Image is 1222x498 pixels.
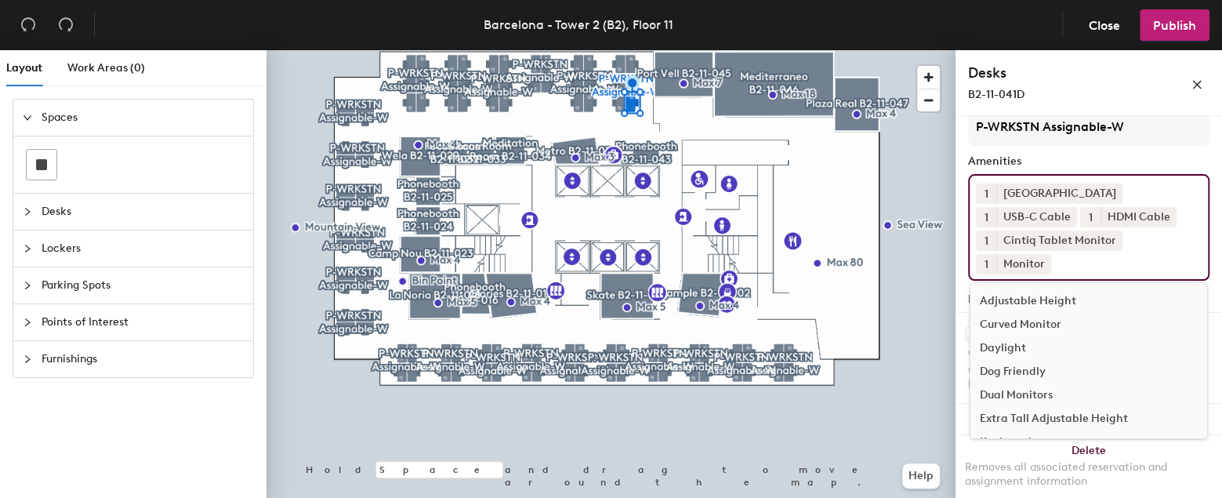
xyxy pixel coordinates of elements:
span: 1 [984,186,988,202]
span: Lockers [42,231,244,267]
div: Monitor [996,254,1051,274]
button: Help [902,463,940,489]
span: collapsed [23,354,32,364]
span: Desks [42,194,244,230]
button: Duplicate [955,404,1222,435]
button: 1 [976,207,996,227]
span: Close [1089,18,1120,33]
div: Desk Type [968,293,1209,306]
div: HDMI Cable [1101,207,1177,227]
div: Amenities [968,155,1209,168]
span: expanded [23,113,32,122]
span: Spaces [42,100,244,136]
span: collapsed [23,207,32,216]
span: 1 [984,233,988,249]
button: 1 [976,254,996,274]
span: close [1191,79,1202,90]
div: Dog Friendly [970,360,1207,383]
span: Publish [1153,18,1196,33]
div: Daylight [970,336,1207,360]
button: 1 [976,231,996,251]
div: Removes all associated reservation and assignment information [965,460,1213,489]
button: Undo (⌘ + Z) [13,9,44,41]
div: Cintiq Tablet Monitor [996,231,1122,251]
button: 1 [1080,207,1101,227]
span: 1 [984,209,988,226]
button: Close [1075,9,1133,41]
h4: Desks [968,63,1140,83]
span: Points of Interest [42,304,244,340]
div: Adjustable Height [970,289,1207,313]
button: Redo (⌘ + ⇧ + Z) [50,9,82,41]
div: When a desk is archived it's not active in any user-facing features. Your organization is not bil... [968,349,1209,391]
span: collapsed [23,244,32,253]
div: Keyboard [970,431,1207,454]
div: Dual Monitors [970,383,1207,407]
span: collapsed [23,281,32,290]
span: 1 [984,256,988,273]
div: USB-C Cable [996,207,1077,227]
span: collapsed [23,318,32,327]
span: Layout [6,61,42,75]
span: Parking Spots [42,267,244,304]
span: Work Areas (0) [67,61,145,75]
div: Curved Monitor [970,313,1207,336]
span: Furnishings [42,341,244,377]
span: B2-11-041D [968,88,1024,101]
button: Publish [1140,9,1209,41]
span: 1 [1089,209,1093,226]
button: 1 [976,184,996,204]
div: [GEOGRAPHIC_DATA] [996,184,1122,204]
span: undo [20,16,36,32]
div: Barcelona - Tower 2 (B2), Floor 11 [484,15,673,35]
div: Extra Tall Adjustable Height [970,407,1207,431]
